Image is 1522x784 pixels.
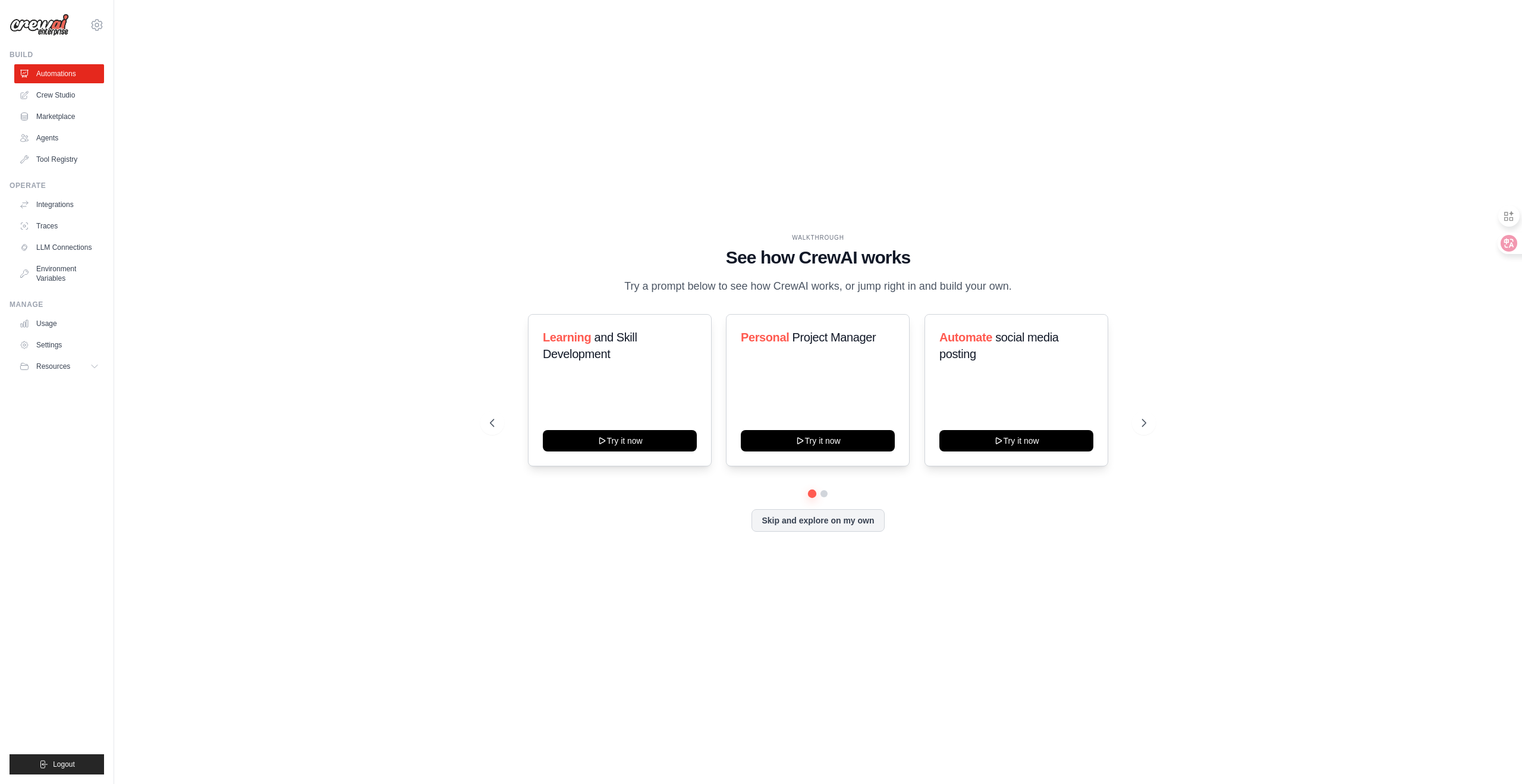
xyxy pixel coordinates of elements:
a: Settings [14,335,104,355]
p: Try a prompt below to see how CrewAI works, or jump right in and build your own. [618,278,1018,295]
button: Skip and explore on my own [751,509,884,532]
span: Logout [53,760,75,769]
div: Build [10,50,104,59]
button: Resources [14,357,104,376]
div: WALKTHROUGH [490,233,1146,242]
a: Agents [14,128,104,148]
h1: See how CrewAI works [490,247,1146,268]
a: Usage [14,314,104,333]
a: Automations [14,64,104,83]
a: Marketplace [14,107,104,126]
img: Logo [10,14,69,36]
a: Tool Registry [14,150,104,169]
span: Learning [543,331,591,344]
a: Environment Variables [14,259,104,288]
div: Manage [10,300,104,309]
a: Integrations [14,195,104,214]
div: Operate [10,181,104,190]
button: Try it now [543,430,697,451]
span: Personal [741,331,789,344]
span: Resources [36,362,70,371]
button: Logout [10,754,104,774]
a: Crew Studio [14,86,104,105]
a: LLM Connections [14,238,104,257]
span: Project Manager [793,331,876,344]
button: Try it now [741,430,895,451]
button: Try it now [939,430,1093,451]
a: Traces [14,217,104,236]
span: social media posting [939,331,1059,360]
span: Automate [939,331,992,344]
